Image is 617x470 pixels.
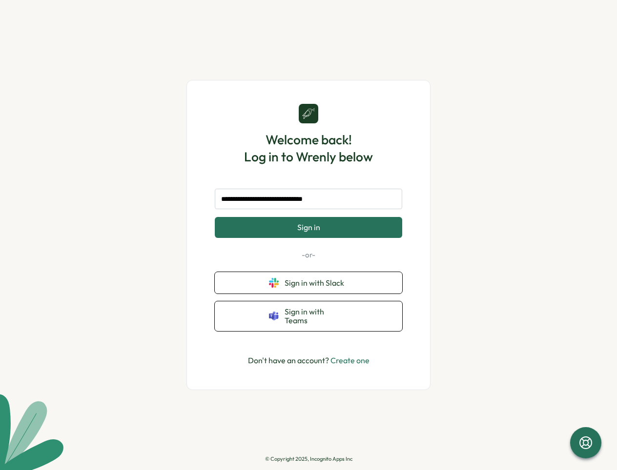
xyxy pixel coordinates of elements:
span: Sign in with Slack [285,278,348,287]
button: Sign in [215,217,402,237]
p: Don't have an account? [248,354,370,367]
p: -or- [215,250,402,260]
button: Sign in with Slack [215,272,402,294]
span: Sign in with Teams [285,307,348,325]
h1: Welcome back! Log in to Wrenly below [244,131,373,165]
a: Create one [330,355,370,365]
span: Sign in [297,223,320,232]
p: © Copyright 2025, Incognito Apps Inc [265,456,352,462]
button: Sign in with Teams [215,301,402,331]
